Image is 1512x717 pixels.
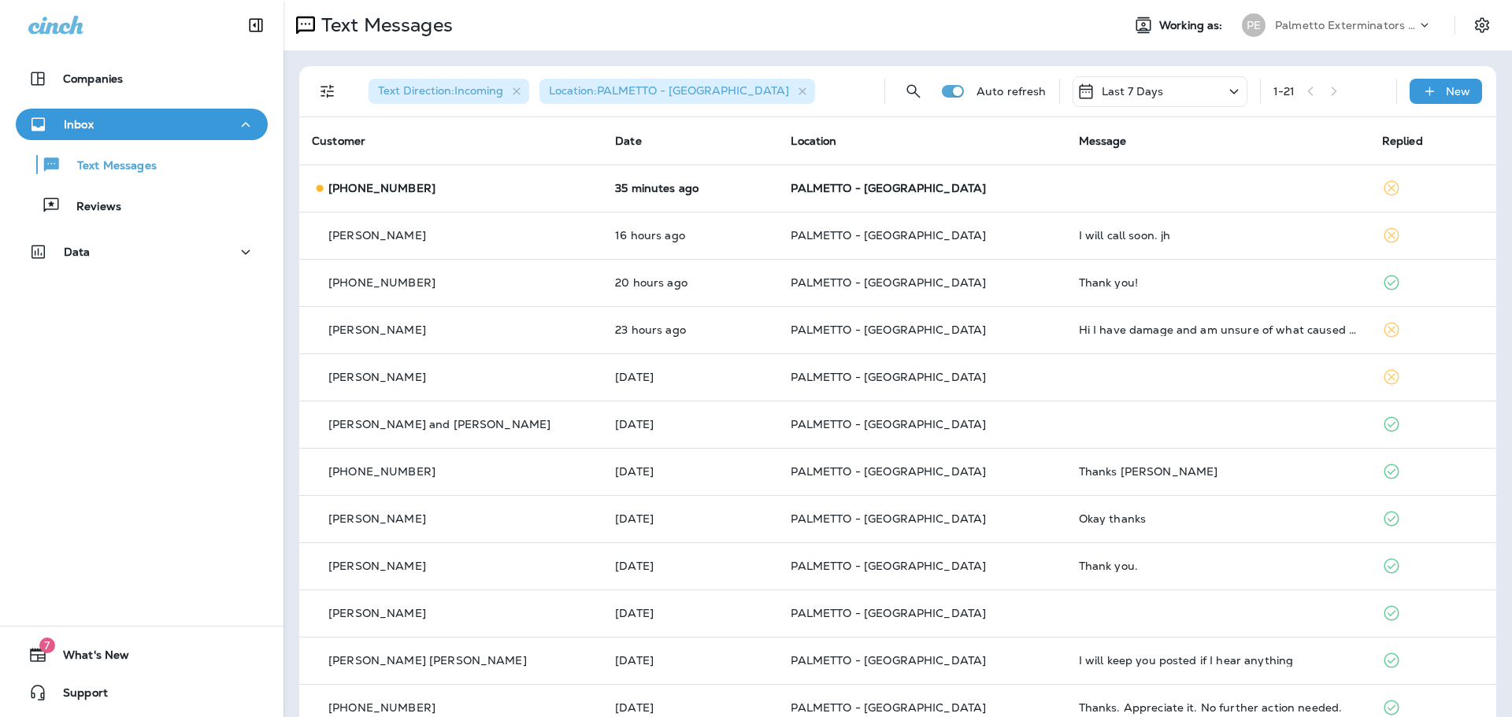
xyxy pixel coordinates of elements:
[378,83,503,98] span: Text Direction : Incoming
[549,83,789,98] span: Location : PALMETTO - [GEOGRAPHIC_DATA]
[976,85,1047,98] p: Auto refresh
[328,560,426,572] p: [PERSON_NAME]
[615,276,765,289] p: Aug 20, 2025 03:57 PM
[1242,13,1266,37] div: PE
[39,638,55,653] span: 7
[312,134,365,148] span: Customer
[615,465,765,478] p: Aug 19, 2025 03:22 PM
[615,654,765,667] p: Aug 18, 2025 11:04 AM
[1273,85,1295,98] div: 1 - 21
[615,134,642,148] span: Date
[47,686,108,705] span: Support
[328,512,426,525] p: [PERSON_NAME]
[328,464,435,479] span: [PHONE_NUMBER]
[791,275,986,290] span: PALMETTO - [GEOGRAPHIC_DATA]
[615,701,765,714] p: Aug 18, 2025 10:00 AM
[1079,276,1357,289] div: Thank you!
[328,654,527,667] p: [PERSON_NAME] [PERSON_NAME]
[791,606,986,620] span: PALMETTO - [GEOGRAPHIC_DATA]
[1079,465,1357,478] div: Thanks Peter Rosenthal
[234,9,278,41] button: Collapse Sidebar
[16,189,268,222] button: Reviews
[64,246,91,258] p: Data
[312,76,343,107] button: Filters
[1079,701,1357,714] div: Thanks. Appreciate it. No further action needed.
[1102,85,1164,98] p: Last 7 Days
[16,236,268,268] button: Data
[369,79,529,104] div: Text Direction:Incoming
[1079,654,1357,667] div: I will keep you posted if I hear anything
[615,560,765,572] p: Aug 19, 2025 08:04 AM
[315,13,453,37] p: Text Messages
[1275,19,1417,31] p: Palmetto Exterminators LLC
[47,649,129,667] span: What's New
[16,677,268,708] button: Support
[615,418,765,431] p: Aug 19, 2025 03:26 PM
[615,229,765,242] p: Aug 20, 2025 08:32 PM
[16,109,268,140] button: Inbox
[791,653,986,667] span: PALMETTO - [GEOGRAPHIC_DATA]
[898,76,929,107] button: Search Messages
[328,700,435,715] span: [PHONE_NUMBER]
[328,229,426,242] p: [PERSON_NAME]
[791,134,836,148] span: Location
[791,228,986,242] span: PALMETTO - [GEOGRAPHIC_DATA]
[1079,229,1357,242] div: I will call soon. jh
[1446,85,1470,98] p: New
[539,79,815,104] div: Location:PALMETTO - [GEOGRAPHIC_DATA]
[1382,134,1423,148] span: Replied
[615,182,765,194] p: Aug 21, 2025 12:02 PM
[791,559,986,573] span: PALMETTO - [GEOGRAPHIC_DATA]
[328,607,426,619] p: [PERSON_NAME]
[1079,134,1127,148] span: Message
[16,63,268,94] button: Companies
[791,700,986,715] span: PALMETTO - [GEOGRAPHIC_DATA]
[1079,560,1357,572] div: Thank you.
[791,464,986,479] span: PALMETTO - [GEOGRAPHIC_DATA]
[791,323,986,337] span: PALMETTO - [GEOGRAPHIC_DATA]
[63,72,123,85] p: Companies
[61,200,121,215] p: Reviews
[328,418,550,431] p: [PERSON_NAME] and [PERSON_NAME]
[1159,19,1226,32] span: Working as:
[615,323,765,336] p: Aug 20, 2025 01:07 PM
[1079,323,1357,336] div: Hi I have damage and am unsure of what caused it. Can you take a look please
[16,639,268,671] button: 7What's New
[791,181,986,195] span: PALMETTO - [GEOGRAPHIC_DATA]
[615,371,765,383] p: Aug 20, 2025 08:47 AM
[1468,11,1496,39] button: Settings
[791,370,986,384] span: PALMETTO - [GEOGRAPHIC_DATA]
[791,417,986,431] span: PALMETTO - [GEOGRAPHIC_DATA]
[791,512,986,526] span: PALMETTO - [GEOGRAPHIC_DATA]
[328,275,435,290] span: [PHONE_NUMBER]
[64,118,94,131] p: Inbox
[328,323,426,336] p: [PERSON_NAME]
[615,607,765,619] p: Aug 18, 2025 11:13 AM
[61,159,157,174] p: Text Messages
[615,512,765,525] p: Aug 19, 2025 08:43 AM
[328,371,426,383] p: [PERSON_NAME]
[16,148,268,181] button: Text Messages
[1079,512,1357,525] div: Okay thanks
[328,181,435,195] span: [PHONE_NUMBER]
